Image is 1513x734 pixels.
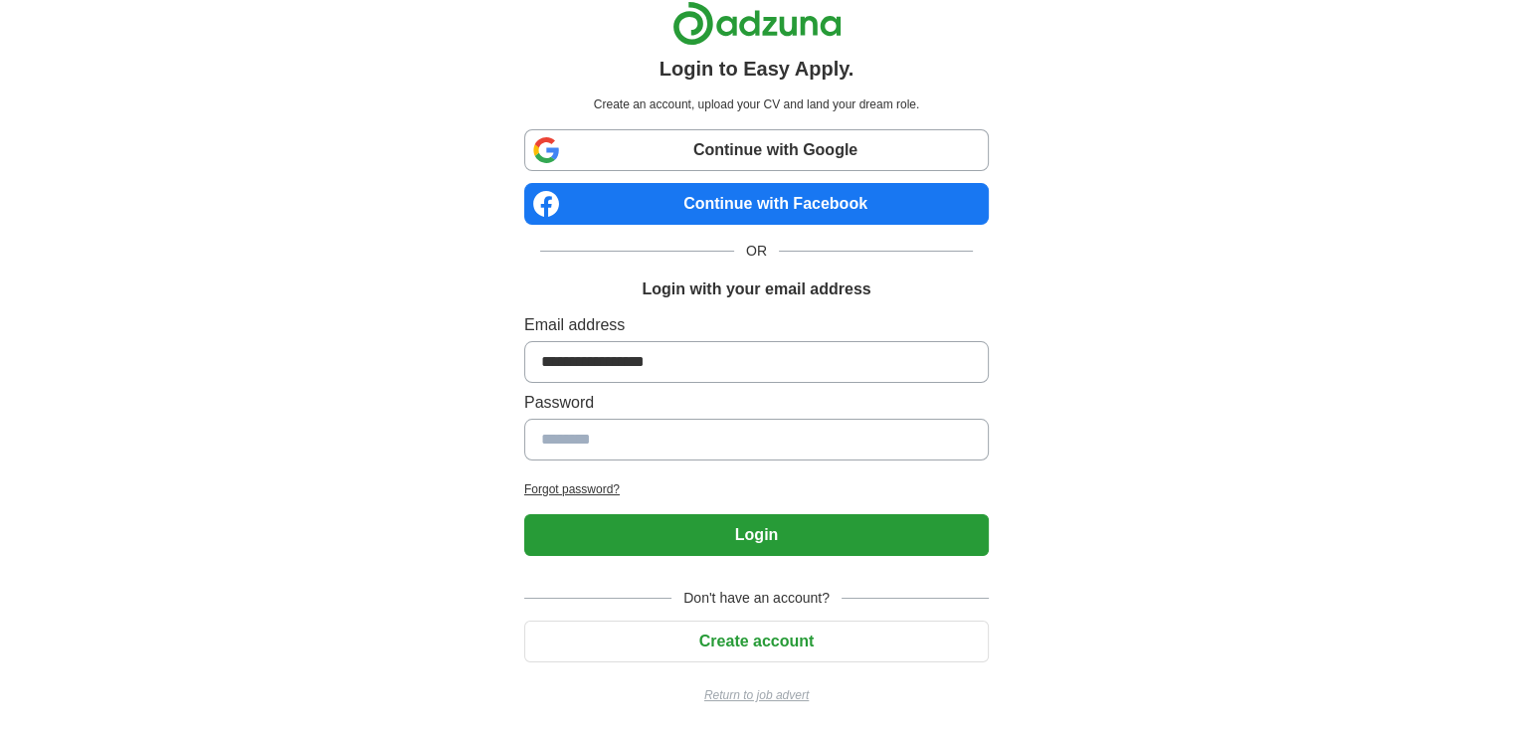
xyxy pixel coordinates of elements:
h1: Login with your email address [642,277,870,301]
img: Adzuna logo [672,1,842,46]
a: Return to job advert [524,686,989,704]
a: Continue with Google [524,129,989,171]
span: OR [734,241,779,262]
button: Create account [524,621,989,662]
a: Create account [524,633,989,649]
a: Forgot password? [524,480,989,498]
h1: Login to Easy Apply. [660,54,854,84]
button: Login [524,514,989,556]
span: Don't have an account? [671,588,842,609]
a: Continue with Facebook [524,183,989,225]
label: Email address [524,313,989,337]
p: Create an account, upload your CV and land your dream role. [528,95,985,113]
label: Password [524,391,989,415]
